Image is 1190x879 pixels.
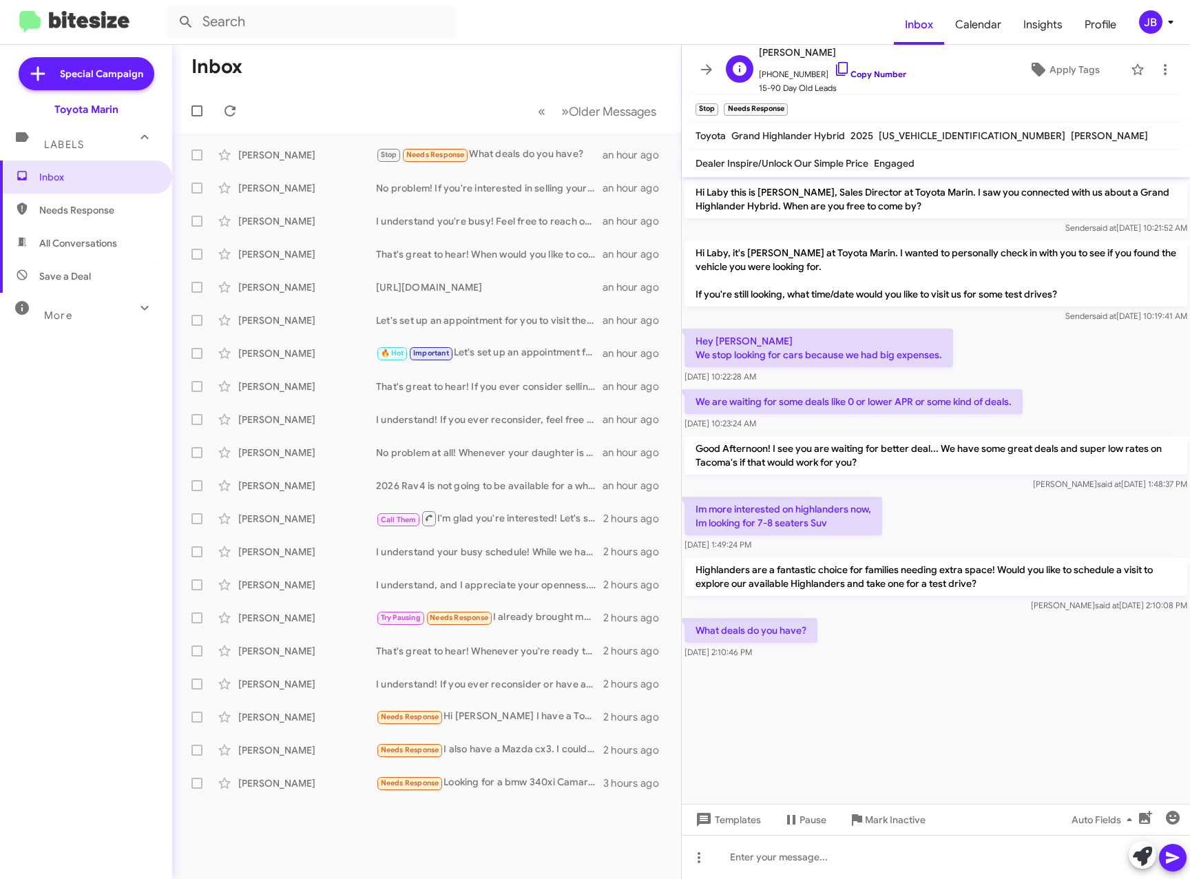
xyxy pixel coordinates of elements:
[376,709,603,725] div: Hi [PERSON_NAME] I have a Toyota RAV4 2006 with 173,000 miles on it.I want to get rid of it befor...
[530,97,665,125] nav: Page navigation example
[685,329,953,367] p: Hey [PERSON_NAME] We stop looking for cars because we had big expenses.
[381,613,421,622] span: Try Pausing
[238,677,376,691] div: [PERSON_NAME]
[238,644,376,658] div: [PERSON_NAME]
[696,157,868,169] span: Dealer Inspire/Unlock Our Simple Price
[238,776,376,790] div: [PERSON_NAME]
[1065,223,1187,233] span: Sender [DATE] 10:21:52 AM
[413,349,449,358] span: Important
[685,539,751,550] span: [DATE] 1:49:24 PM
[685,389,1023,414] p: We are waiting for some deals like 0 or lower APR or some kind of deals.
[685,240,1187,307] p: Hi Laby, it's [PERSON_NAME] at Toyota Marin. I wanted to personally check in with you to see if y...
[603,313,670,327] div: an hour ago
[879,130,1065,142] span: [US_VEHICLE_IDENTIFICATION_NUMBER]
[1092,223,1116,233] span: said at
[696,130,726,142] span: Toyota
[800,807,826,832] span: Pause
[834,69,906,79] a: Copy Number
[685,436,1187,475] p: Good Afternoon! I see you are waiting for better deal... We have some great deals and super low r...
[238,578,376,592] div: [PERSON_NAME]
[238,214,376,228] div: [PERSON_NAME]
[376,446,603,459] div: No problem at all! Whenever your daughter is ready to sell her car, feel free to reach out. We're...
[39,269,91,283] span: Save a Deal
[1061,807,1149,832] button: Auto Fields
[376,545,603,559] div: I understand your busy schedule! While we handle financing in person, I can help you book an appo...
[1065,311,1187,321] span: Sender [DATE] 10:19:41 AM
[376,214,603,228] div: I understand you're busy! Feel free to reach out whenever you're available, and we can set up a t...
[603,148,670,162] div: an hour ago
[238,148,376,162] div: [PERSON_NAME]
[44,309,72,322] span: More
[238,512,376,526] div: [PERSON_NAME]
[685,557,1187,596] p: Highlanders are a fantastic choice for families needing extra space! Would you like to schedule a...
[238,611,376,625] div: [PERSON_NAME]
[376,775,603,791] div: Looking for a bmw 340xi Camaro 1 LE Cadillac black wing Mustang gt 350 Infinity Q 56 Toyota sequo...
[376,644,603,658] div: That's great to hear! Whenever you're ready to discuss selling your Rav4, let us know. It would b...
[603,776,670,790] div: 3 hours ago
[1033,479,1187,489] span: [PERSON_NAME] [DATE] 1:48:37 PM
[724,103,787,116] small: Needs Response
[685,180,1187,218] p: Hi Laby this is [PERSON_NAME], Sales Director at Toyota Marin. I saw you connected with us about ...
[238,347,376,360] div: [PERSON_NAME]
[238,247,376,261] div: [PERSON_NAME]
[696,103,718,116] small: Stop
[1031,600,1187,610] span: [PERSON_NAME] [DATE] 2:10:08 PM
[376,610,603,625] div: I already brought my car. Maybe next time when I need another one, I will call you again.
[685,418,756,428] span: [DATE] 10:23:24 AM
[44,138,84,151] span: Labels
[376,280,603,294] div: [URL][DOMAIN_NAME]
[1074,5,1127,45] a: Profile
[685,497,882,535] p: Im more interested on highlanders now, Im looking for 7-8 seaters Suv
[894,5,944,45] a: Inbox
[569,104,656,119] span: Older Messages
[693,807,761,832] span: Templates
[1050,57,1100,82] span: Apply Tags
[759,61,906,81] span: [PHONE_NUMBER]
[238,710,376,724] div: [PERSON_NAME]
[874,157,915,169] span: Engaged
[376,313,603,327] div: Let's set up an appointment for you to visit the dealership! We have a gas Grand Highlander LE re...
[603,578,670,592] div: 2 hours ago
[376,578,603,592] div: I understand, and I appreciate your openness. Let’s set up an appointment for you to bring in you...
[381,515,417,524] span: Call Them
[685,371,756,382] span: [DATE] 10:22:28 AM
[19,57,154,90] a: Special Campaign
[238,545,376,559] div: [PERSON_NAME]
[376,677,603,691] div: I understand! If you ever reconsider or have any questions about your Prius, feel free to reach o...
[865,807,926,832] span: Mark Inactive
[406,150,465,159] span: Needs Response
[1003,57,1124,82] button: Apply Tags
[60,67,143,81] span: Special Campaign
[603,247,670,261] div: an hour ago
[376,742,603,758] div: I also have a Mazda cx3. I could look at a trade but do you trade in w a used cars purchase?
[381,745,439,754] span: Needs Response
[238,413,376,426] div: [PERSON_NAME]
[837,807,937,832] button: Mark Inactive
[39,203,156,217] span: Needs Response
[944,5,1012,45] a: Calendar
[167,6,456,39] input: Search
[238,380,376,393] div: [PERSON_NAME]
[538,103,545,120] span: «
[759,81,906,95] span: 15-90 Day Old Leads
[430,613,488,622] span: Needs Response
[376,380,603,393] div: That's great to hear! If you ever consider selling your current vehicle, let us know. We’d be hap...
[603,181,670,195] div: an hour ago
[603,545,670,559] div: 2 hours ago
[553,97,665,125] button: Next
[238,446,376,459] div: [PERSON_NAME]
[381,778,439,787] span: Needs Response
[603,710,670,724] div: 2 hours ago
[376,147,603,163] div: What deals do you have?
[376,247,603,261] div: That's great to hear! When would you like to come in and explore our selections? We have a variet...
[39,236,117,250] span: All Conversations
[238,181,376,195] div: [PERSON_NAME]
[381,150,397,159] span: Stop
[1127,10,1175,34] button: JB
[603,512,670,526] div: 2 hours ago
[376,345,603,361] div: Let's set up an appointment for you to visit the dealership! We have a gas Grand Highlander ready...
[530,97,554,125] button: Previous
